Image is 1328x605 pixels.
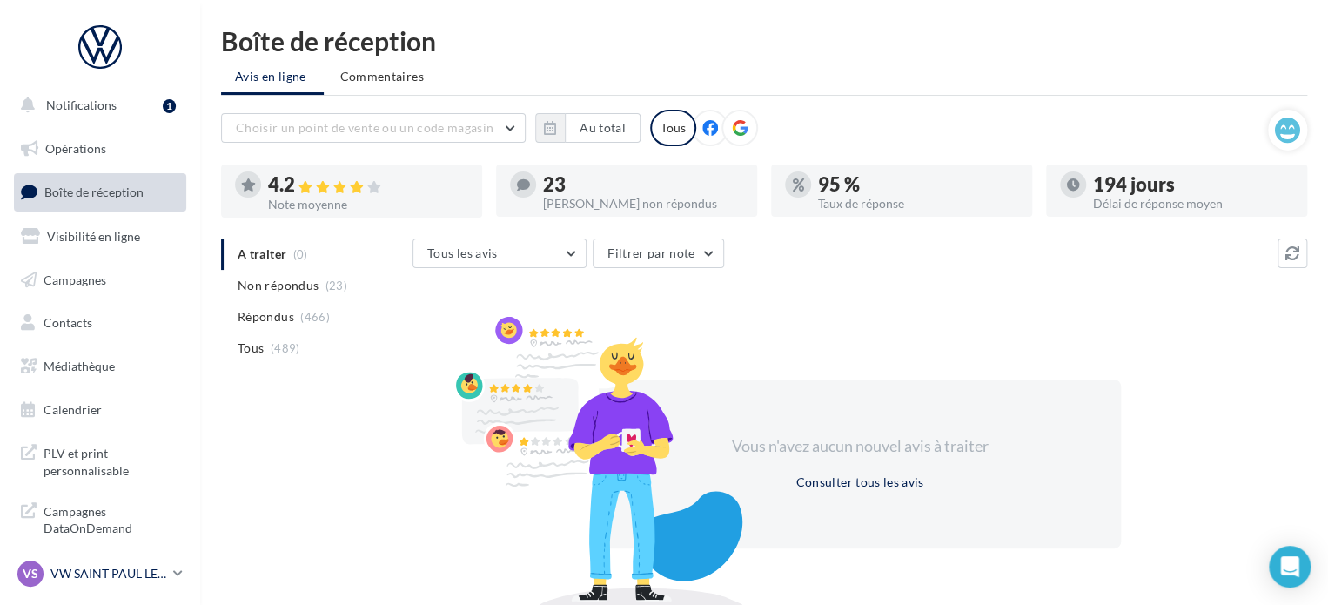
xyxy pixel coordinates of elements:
span: Tous les avis [427,245,498,260]
span: (489) [271,341,300,355]
span: Calendrier [44,402,102,417]
span: Médiathèque [44,359,115,373]
a: Campagnes DataOnDemand [10,493,190,544]
button: Choisir un point de vente ou un code magasin [221,113,526,143]
span: VS [23,565,38,582]
div: 1 [163,99,176,113]
a: Opérations [10,131,190,167]
span: Opérations [45,141,106,156]
button: Consulter tous les avis [788,472,930,493]
button: Notifications 1 [10,87,183,124]
span: Commentaires [340,68,424,85]
span: (466) [300,310,330,324]
div: [PERSON_NAME] non répondus [543,198,743,210]
button: Tous les avis [412,239,587,268]
a: Médiathèque [10,348,190,385]
div: Tous [650,110,696,146]
a: VS VW SAINT PAUL LES DAX [14,557,186,590]
span: Campagnes DataOnDemand [44,500,179,537]
a: Contacts [10,305,190,341]
button: Au total [535,113,641,143]
div: 194 jours [1093,175,1293,194]
button: Au total [565,113,641,143]
div: 23 [543,175,743,194]
p: VW SAINT PAUL LES DAX [50,565,166,582]
span: (23) [325,279,347,292]
span: Non répondus [238,277,319,294]
span: Notifications [46,97,117,112]
a: Campagnes [10,262,190,299]
span: PLV et print personnalisable [44,441,179,479]
div: Vous n'avez aucun nouvel avis à traiter [710,435,1009,458]
span: Visibilité en ligne [47,229,140,244]
a: Visibilité en ligne [10,218,190,255]
a: Calendrier [10,392,190,428]
span: Boîte de réception [44,185,144,199]
span: Contacts [44,315,92,330]
div: Taux de réponse [818,198,1018,210]
div: Note moyenne [268,198,468,211]
span: Choisir un point de vente ou un code magasin [236,120,493,135]
span: Tous [238,339,264,357]
div: 95 % [818,175,1018,194]
div: Boîte de réception [221,28,1307,54]
button: Filtrer par note [593,239,724,268]
div: 4.2 [268,175,468,195]
span: Répondus [238,308,294,326]
div: Open Intercom Messenger [1269,546,1311,588]
span: Campagnes [44,272,106,286]
a: PLV et print personnalisable [10,434,190,486]
a: Boîte de réception [10,173,190,211]
div: Délai de réponse moyen [1093,198,1293,210]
